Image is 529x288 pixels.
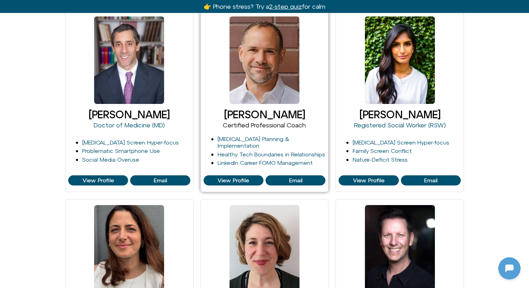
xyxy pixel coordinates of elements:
img: tab_keywords_by_traffic_grey.svg [70,41,75,46]
div: Domain: [DOMAIN_NAME] [18,18,77,24]
img: website_grey.svg [11,18,17,24]
a: View Profile of David Goldenberg [130,175,190,186]
span: View Profile [83,177,114,184]
span: Email [424,177,437,184]
a: View Profile of David Goldenberg [68,175,128,186]
img: tab_domain_overview_orange.svg [19,41,24,46]
a: LinkedIn Career FOMO Management [218,160,313,166]
a: Certified Professional Coach [223,121,306,129]
a: View Profile of Harshi Sritharan [339,175,398,186]
a: View Profile of Harshi Sritharan [401,175,461,186]
a: Problematic Smartphone Use [82,148,160,154]
a: Healthy Tech Boundaries in Relationships [218,151,325,157]
a: Registered Social Worker (RSW) [354,121,446,129]
a: Social Media Overuse [82,156,139,163]
div: Keywords by Traffic [77,41,118,46]
a: [PERSON_NAME] [359,108,440,120]
a: [PERSON_NAME] [224,108,305,120]
a: [MEDICAL_DATA] Screen Hyper-focus [82,139,179,146]
span: Email [289,177,302,184]
a: 👉 Phone stress? Try a2-step quizfor calm [204,3,325,10]
span: Email [154,177,167,184]
a: [MEDICAL_DATA] Planning & Implementation [218,136,289,149]
a: [PERSON_NAME] [89,108,170,120]
a: View Profile of Eli Singer [204,175,263,186]
a: Doctor of Medicine (MD) [94,121,165,129]
iframe: Botpress [498,257,521,280]
div: v 4.0.25 [20,11,34,17]
a: View Profile of Eli Singer [266,175,325,186]
u: 2-step quiz [269,3,302,10]
a: Family Screen Conflict [353,148,412,154]
a: Nature-Deficit Stress [353,156,408,163]
div: Domain Overview [27,41,63,46]
a: [MEDICAL_DATA] Screen Hyper-focus [353,139,449,146]
span: View Profile [353,177,385,184]
span: View Profile [218,177,249,184]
